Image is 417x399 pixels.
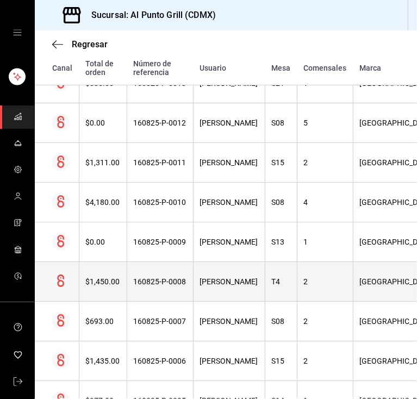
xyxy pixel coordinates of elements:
div: 160825-P-0012 [134,119,186,127]
div: 4 [304,198,346,207]
div: $0.00 [86,119,120,127]
div: $1,450.00 [86,277,120,286]
div: S15 [272,158,290,167]
div: Mesa [271,64,290,72]
div: 160825-P-0006 [134,357,186,365]
div: Usuario [200,64,258,72]
button: Regresar [52,39,108,49]
div: 2 [304,277,346,286]
span: Regresar [72,39,108,49]
div: 5 [304,119,346,127]
div: 1 [304,238,346,246]
div: 2 [304,357,346,365]
div: [PERSON_NAME] [200,119,258,127]
div: S15 [272,357,290,365]
div: S08 [272,198,290,207]
div: [PERSON_NAME] [200,317,258,326]
div: Canal [52,64,72,72]
div: Comensales [303,64,346,72]
div: [PERSON_NAME] [200,357,258,365]
button: open drawer [13,28,22,37]
div: 160825-P-0009 [134,238,186,246]
h3: Sucursal: Al Punto Grill (CDMX) [83,9,216,22]
div: T4 [272,277,290,286]
div: [PERSON_NAME] [200,198,258,207]
div: Total de orden [85,59,120,77]
div: $0.00 [86,238,120,246]
div: 2 [304,317,346,326]
div: S13 [272,238,290,246]
div: $693.00 [86,317,120,326]
div: [PERSON_NAME] [200,238,258,246]
div: S08 [272,119,290,127]
div: [PERSON_NAME] [200,277,258,286]
div: 160825-P-0008 [134,277,186,286]
div: Número de referencia [133,59,186,77]
div: S08 [272,317,290,326]
div: $1,435.00 [86,357,120,365]
div: 160825-P-0010 [134,198,186,207]
div: 2 [304,158,346,167]
div: 160825-P-0011 [134,158,186,167]
div: $4,180.00 [86,198,120,207]
div: $1,311.00 [86,158,120,167]
div: 160825-P-0007 [134,317,186,326]
div: [PERSON_NAME] [200,158,258,167]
